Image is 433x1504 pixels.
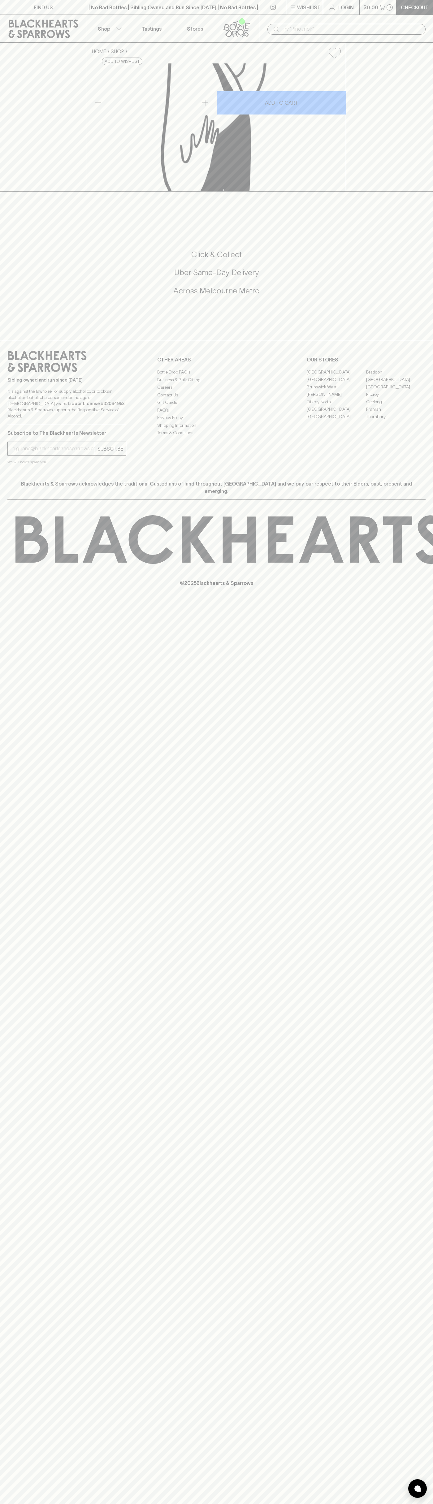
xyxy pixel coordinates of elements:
[173,15,217,42] a: Stores
[157,429,276,437] a: Terms & Conditions
[307,398,366,405] a: Fitzroy North
[92,49,106,54] a: HOME
[7,286,426,296] h5: Across Melbourne Metro
[98,25,110,32] p: Shop
[157,414,276,421] a: Privacy Policy
[87,15,130,42] button: Shop
[366,405,426,413] a: Prahran
[97,445,123,452] p: SUBSCRIBE
[307,413,366,420] a: [GEOGRAPHIC_DATA]
[157,356,276,363] p: OTHER AREAS
[130,15,173,42] a: Tastings
[7,429,126,437] p: Subscribe to The Blackhearts Newsletter
[414,1485,421,1492] img: bubble-icon
[338,4,354,11] p: Login
[366,368,426,376] a: Braddon
[307,376,366,383] a: [GEOGRAPHIC_DATA]
[157,369,276,376] a: Bottle Drop FAQ's
[142,25,162,32] p: Tastings
[307,391,366,398] a: [PERSON_NAME]
[187,25,203,32] p: Stores
[366,376,426,383] a: [GEOGRAPHIC_DATA]
[366,413,426,420] a: Thornbury
[12,480,421,495] p: Blackhearts & Sparrows acknowledges the traditional Custodians of land throughout [GEOGRAPHIC_DAT...
[7,267,426,278] h5: Uber Same-Day Delivery
[297,4,321,11] p: Wishlist
[326,45,343,61] button: Add to wishlist
[157,384,276,391] a: Careers
[68,401,125,406] strong: Liquor License #32064953
[157,376,276,383] a: Business & Bulk Gifting
[217,91,346,115] button: ADD TO CART
[95,442,126,455] button: SUBSCRIBE
[388,6,391,9] p: 0
[87,63,346,191] img: Boatrocker Black Forest Jet Imperial Stout 330ml
[307,356,426,363] p: OUR STORES
[265,99,298,106] p: ADD TO CART
[366,398,426,405] a: Geelong
[157,399,276,406] a: Gift Cards
[7,459,126,465] p: We will never spam you
[307,383,366,391] a: Brunswick West
[157,391,276,399] a: Contact Us
[157,421,276,429] a: Shipping Information
[34,4,53,11] p: FIND US
[282,24,421,34] input: Try "Pinot noir"
[363,4,378,11] p: $0.00
[157,406,276,414] a: FAQ's
[366,391,426,398] a: Fitzroy
[7,377,126,383] p: Sibling owned and run since [DATE]
[7,388,126,419] p: It is against the law to sell or supply alcohol to, or to obtain alcohol on behalf of a person un...
[401,4,429,11] p: Checkout
[7,249,426,260] h5: Click & Collect
[307,405,366,413] a: [GEOGRAPHIC_DATA]
[307,368,366,376] a: [GEOGRAPHIC_DATA]
[12,444,95,454] input: e.g. jane@blackheartsandsparrows.com.au
[7,225,426,328] div: Call to action block
[111,49,124,54] a: SHOP
[102,58,142,65] button: Add to wishlist
[366,383,426,391] a: [GEOGRAPHIC_DATA]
